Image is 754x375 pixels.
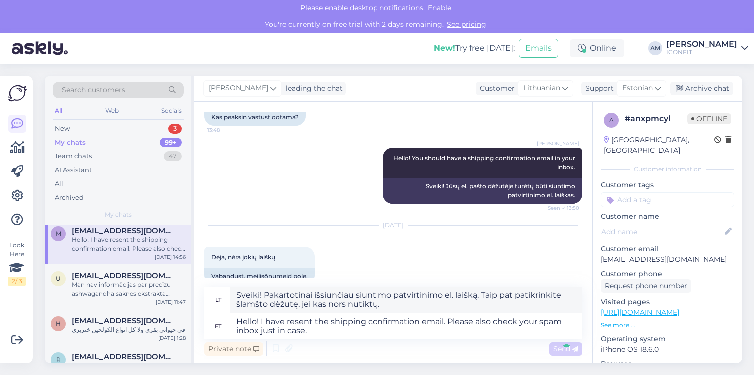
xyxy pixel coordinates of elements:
[62,85,125,95] span: Search customers
[666,48,737,56] div: ICONFIT
[72,235,186,253] div: Hello! I have resent the shipping confirmation email. Please also check your spam inbox just in c...
[601,226,723,237] input: Add name
[476,83,515,94] div: Customer
[55,165,92,175] div: AI Assistant
[56,356,61,363] span: r
[601,344,734,355] p: iPhone OS 18.6.0
[204,268,315,285] div: Vabandust, meilisõnumeid pole.
[444,20,489,29] a: See pricing
[604,135,714,156] div: [GEOGRAPHIC_DATA], [GEOGRAPHIC_DATA]
[282,83,343,94] div: leading the chat
[211,253,275,261] span: Dėja, nėra jokių laiškų
[601,180,734,190] p: Customer tags
[207,126,245,134] span: 13:48
[648,41,662,55] div: AM
[523,83,560,94] span: Lithuanian
[570,39,624,57] div: Online
[103,104,121,117] div: Web
[8,241,26,286] div: Look Here
[72,271,176,280] span: uldrihsons@gmail.com
[53,104,64,117] div: All
[609,116,614,124] span: a
[209,83,268,94] span: [PERSON_NAME]
[55,138,86,148] div: My chats
[56,230,61,237] span: m
[56,320,61,327] span: h
[55,193,84,203] div: Archived
[158,334,186,342] div: [DATE] 1:28
[666,40,748,56] a: [PERSON_NAME]ICONFIT
[434,42,515,54] div: Try free [DATE]:
[601,211,734,222] p: Customer name
[687,113,731,124] span: Offline
[581,83,614,94] div: Support
[72,226,176,235] span: marija.mozgova@gmail.com
[601,359,734,369] p: Browser
[601,254,734,265] p: [EMAIL_ADDRESS][DOMAIN_NAME]
[542,204,579,212] span: Seen ✓ 13:50
[168,124,182,134] div: 3
[155,253,186,261] div: [DATE] 14:56
[393,154,577,171] span: Hello! You should have a shipping confirmation email in your inbox.
[601,244,734,254] p: Customer email
[601,334,734,344] p: Operating system
[519,39,558,58] button: Emails
[156,298,186,306] div: [DATE] 11:47
[72,325,186,334] div: في حيواني بقري ولا كل انواع الكولجين خنزيري
[56,275,61,282] span: u
[164,151,182,161] div: 47
[666,40,737,48] div: [PERSON_NAME]
[601,308,679,317] a: [URL][DOMAIN_NAME]
[425,3,454,12] span: Enable
[601,269,734,279] p: Customer phone
[601,321,734,330] p: See more ...
[72,361,186,370] div: kindlasti ! Iga kell
[670,82,733,95] div: Archive chat
[625,113,687,125] div: # anxpmcyl
[383,178,582,204] div: Sveiki! Jūsų el. pašto dėžutėje turėtų būti siuntimo patvirtinimo el. laiškas.
[8,277,26,286] div: 2 / 3
[55,151,92,161] div: Team chats
[204,221,582,230] div: [DATE]
[434,43,455,53] b: New!
[601,297,734,307] p: Visited pages
[601,279,691,293] div: Request phone number
[72,352,176,361] span: russakanni@gmail.com
[72,316,176,325] span: hadeelshwayat68@gmail.com
[601,192,734,207] input: Add a tag
[105,210,132,219] span: My chats
[537,140,579,147] span: [PERSON_NAME]
[72,280,186,298] div: Man nav informācijas par precīzu ashwagandha saknes ekstrakta daudzumu miligramos vienā 2.5g porc...
[55,124,70,134] div: New
[204,109,306,126] div: Kas peaksin vastust ootama?
[159,104,184,117] div: Socials
[55,179,63,189] div: All
[160,138,182,148] div: 99+
[622,83,653,94] span: Estonian
[601,165,734,174] div: Customer information
[8,84,27,103] img: Askly Logo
